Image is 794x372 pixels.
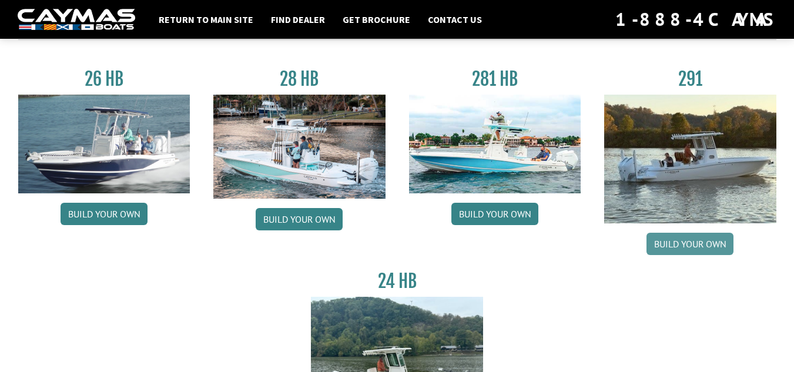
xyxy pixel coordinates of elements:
[265,12,331,27] a: Find Dealer
[311,270,483,292] h3: 24 HB
[18,9,135,31] img: white-logo-c9c8dbefe5ff5ceceb0f0178aa75bf4bb51f6bca0971e226c86eb53dfe498488.png
[61,203,148,225] a: Build your own
[646,233,733,255] a: Build your own
[213,68,386,90] h3: 28 HB
[604,95,776,223] img: 291_Thumbnail.jpg
[153,12,259,27] a: Return to main site
[604,68,776,90] h3: 291
[409,95,581,193] img: 28-hb-twin.jpg
[256,208,343,230] a: Build your own
[18,68,190,90] h3: 26 HB
[422,12,488,27] a: Contact Us
[409,68,581,90] h3: 281 HB
[615,6,776,32] div: 1-888-4CAYMAS
[337,12,416,27] a: Get Brochure
[18,95,190,193] img: 26_new_photo_resized.jpg
[451,203,538,225] a: Build your own
[213,95,386,199] img: 28_hb_thumbnail_for_caymas_connect.jpg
